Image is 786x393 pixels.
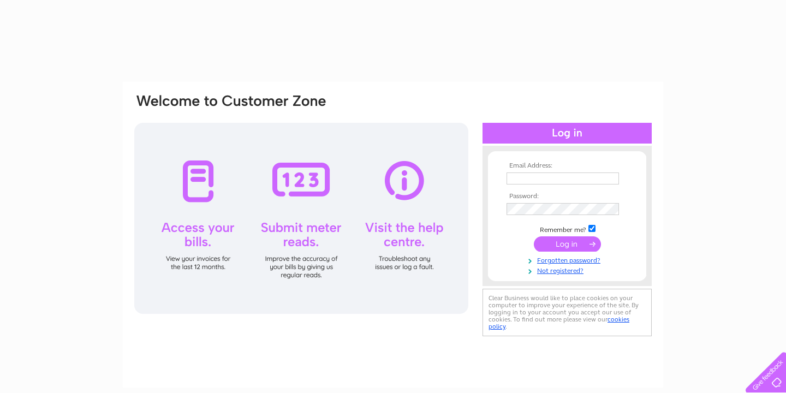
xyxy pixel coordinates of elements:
[504,162,630,170] th: Email Address:
[507,254,630,265] a: Forgotten password?
[504,193,630,200] th: Password:
[504,223,630,234] td: Remember me?
[489,315,629,330] a: cookies policy
[507,265,630,275] a: Not registered?
[534,236,601,252] input: Submit
[483,289,652,336] div: Clear Business would like to place cookies on your computer to improve your experience of the sit...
